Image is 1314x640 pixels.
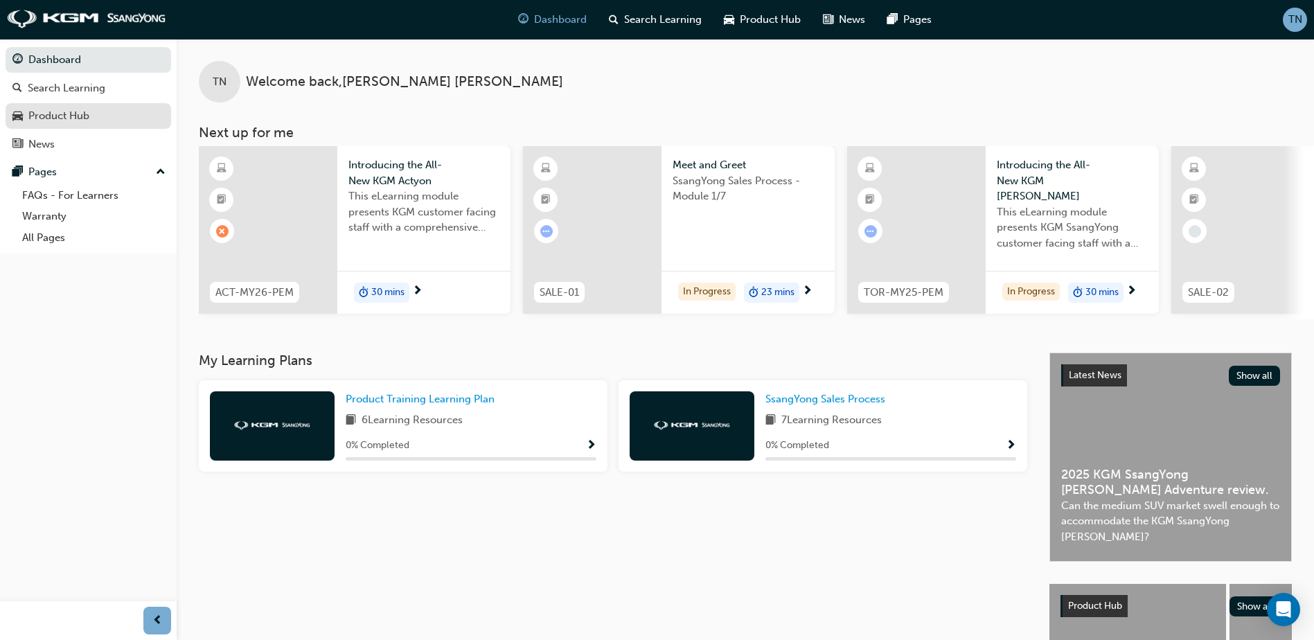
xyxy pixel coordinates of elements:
[903,12,932,28] span: Pages
[199,146,510,314] a: ACT-MY26-PEMIntroducing the All-New KGM ActyonThis eLearning module presents KGM customer facing ...
[1002,283,1060,301] div: In Progress
[362,412,463,429] span: 6 Learning Resources
[12,166,23,179] span: pages-icon
[1288,12,1302,28] span: TN
[765,391,891,407] a: SsangYong Sales Process
[7,10,166,29] img: kgm
[1267,593,1300,626] div: Open Intercom Messenger
[346,412,356,429] span: book-icon
[812,6,876,34] a: news-iconNews
[1073,284,1083,302] span: duration-icon
[12,110,23,123] span: car-icon
[624,12,702,28] span: Search Learning
[6,159,171,185] button: Pages
[765,438,829,454] span: 0 % Completed
[152,612,163,630] span: prev-icon
[234,421,310,430] img: kgm
[1188,285,1229,301] span: SALE-02
[12,54,23,66] span: guage-icon
[1068,600,1122,612] span: Product Hub
[678,283,736,301] div: In Progress
[724,11,734,28] span: car-icon
[28,108,89,124] div: Product Hub
[673,173,824,204] span: SsangYong Sales Process - Module 1/7
[1126,285,1137,298] span: next-icon
[997,157,1148,204] span: Introducing the All-New KGM [PERSON_NAME]
[586,437,596,454] button: Show Progress
[839,12,865,28] span: News
[1085,285,1119,301] span: 30 mins
[6,75,171,101] a: Search Learning
[876,6,943,34] a: pages-iconPages
[346,438,409,454] span: 0 % Completed
[1006,440,1016,452] span: Show Progress
[346,393,495,405] span: Product Training Learning Plan
[348,188,499,235] span: This eLearning module presents KGM customer facing staff with a comprehensive introduction to the...
[1061,364,1280,386] a: Latest NewsShow all
[518,11,529,28] span: guage-icon
[749,284,758,302] span: duration-icon
[997,204,1148,251] span: This eLearning module presents KGM SsangYong customer facing staff with a comprehensive introduct...
[1229,596,1281,616] button: Show all
[865,191,875,209] span: booktick-icon
[217,160,227,178] span: learningResourceType_ELEARNING-icon
[1229,366,1281,386] button: Show all
[765,412,776,429] span: book-icon
[28,164,57,180] div: Pages
[586,440,596,452] span: Show Progress
[346,391,500,407] a: Product Training Learning Plan
[6,44,171,159] button: DashboardSearch LearningProduct HubNews
[412,285,423,298] span: next-icon
[359,284,369,302] span: duration-icon
[1060,595,1281,617] a: Product HubShow all
[1061,498,1280,545] span: Can the medium SUV market swell enough to accommodate the KGM SsangYong [PERSON_NAME]?
[609,11,619,28] span: search-icon
[1061,467,1280,498] span: 2025 KGM SsangYong [PERSON_NAME] Adventure review.
[28,80,105,96] div: Search Learning
[673,157,824,173] span: Meet and Greet
[156,163,166,181] span: up-icon
[540,225,553,238] span: learningRecordVerb_ATTEMPT-icon
[802,285,813,298] span: next-icon
[761,285,794,301] span: 23 mins
[1189,225,1201,238] span: learningRecordVerb_NONE-icon
[765,393,885,405] span: SsangYong Sales Process
[865,160,875,178] span: learningResourceType_ELEARNING-icon
[246,74,563,90] span: Welcome back , [PERSON_NAME] [PERSON_NAME]
[6,103,171,129] a: Product Hub
[12,139,23,151] span: news-icon
[1049,353,1292,562] a: Latest NewsShow all2025 KGM SsangYong [PERSON_NAME] Adventure review.Can the medium SUV market sw...
[215,285,294,301] span: ACT-MY26-PEM
[6,132,171,157] a: News
[654,421,730,430] img: kgm
[177,125,1314,141] h3: Next up for me
[217,191,227,209] span: booktick-icon
[213,74,227,90] span: TN
[864,285,943,301] span: TOR-MY25-PEM
[1069,369,1121,381] span: Latest News
[371,285,405,301] span: 30 mins
[17,185,171,206] a: FAQs - For Learners
[540,285,579,301] span: SALE-01
[1283,8,1307,32] button: TN
[598,6,713,34] a: search-iconSearch Learning
[17,206,171,227] a: Warranty
[823,11,833,28] span: news-icon
[12,82,22,95] span: search-icon
[28,136,55,152] div: News
[348,157,499,188] span: Introducing the All-New KGM Actyon
[1189,191,1199,209] span: booktick-icon
[507,6,598,34] a: guage-iconDashboard
[541,160,551,178] span: learningResourceType_ELEARNING-icon
[887,11,898,28] span: pages-icon
[523,146,835,314] a: SALE-01Meet and GreetSsangYong Sales Process - Module 1/7In Progressduration-icon23 mins
[781,412,882,429] span: 7 Learning Resources
[6,47,171,73] a: Dashboard
[713,6,812,34] a: car-iconProduct Hub
[216,225,229,238] span: learningRecordVerb_FAIL-icon
[534,12,587,28] span: Dashboard
[864,225,877,238] span: learningRecordVerb_ATTEMPT-icon
[1006,437,1016,454] button: Show Progress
